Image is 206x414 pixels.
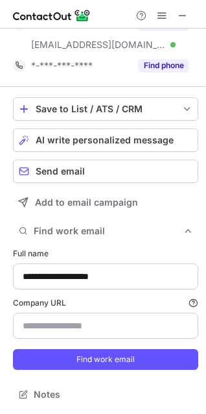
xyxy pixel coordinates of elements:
button: Find work email [13,222,198,240]
span: Send email [36,166,85,177]
button: Add to email campaign [13,191,198,214]
div: Save to List / ATS / CRM [36,104,176,114]
button: AI write personalized message [13,128,198,152]
span: [EMAIL_ADDRESS][DOMAIN_NAME] [31,39,166,51]
span: AI write personalized message [36,135,174,145]
button: Send email [13,160,198,183]
button: Find work email [13,349,198,370]
span: Find work email [34,225,183,237]
img: ContactOut v5.3.10 [13,8,91,23]
label: Company URL [13,297,198,309]
label: Full name [13,248,198,260]
span: Add to email campaign [35,197,138,208]
button: save-profile-one-click [13,97,198,121]
button: Reveal Button [138,59,189,72]
button: Notes [13,385,198,404]
span: Notes [34,389,193,400]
